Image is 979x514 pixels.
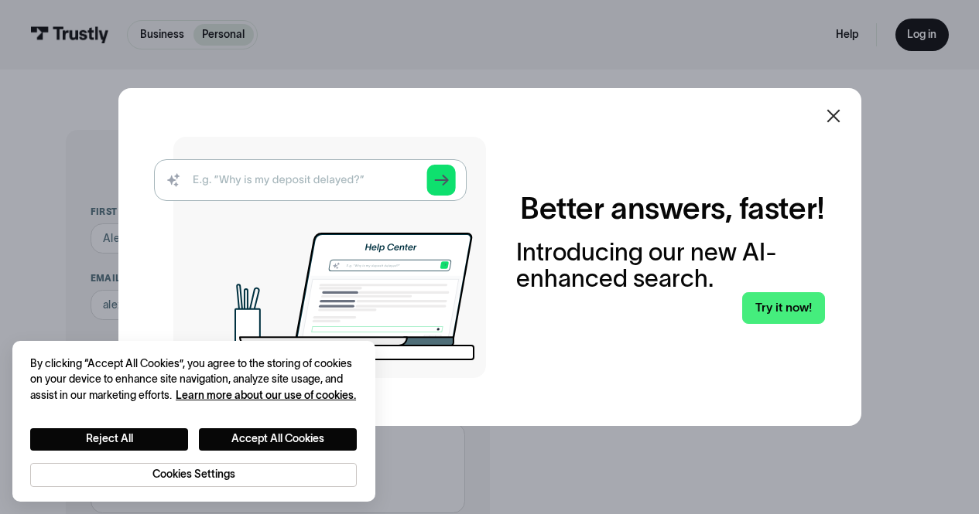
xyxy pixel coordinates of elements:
[742,292,824,324] a: Try it now!
[30,356,357,404] div: By clicking “Accept All Cookies”, you agree to the storing of cookies on your device to enhance s...
[199,428,357,451] button: Accept All Cookies
[516,239,824,292] div: Introducing our new AI-enhanced search.
[520,190,824,226] h2: Better answers, faster!
[30,463,357,487] button: Cookies Settings
[12,341,375,502] div: Cookie banner
[176,390,356,401] a: More information about your privacy, opens in a new tab
[30,428,188,451] button: Reject All
[30,356,357,487] div: Privacy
